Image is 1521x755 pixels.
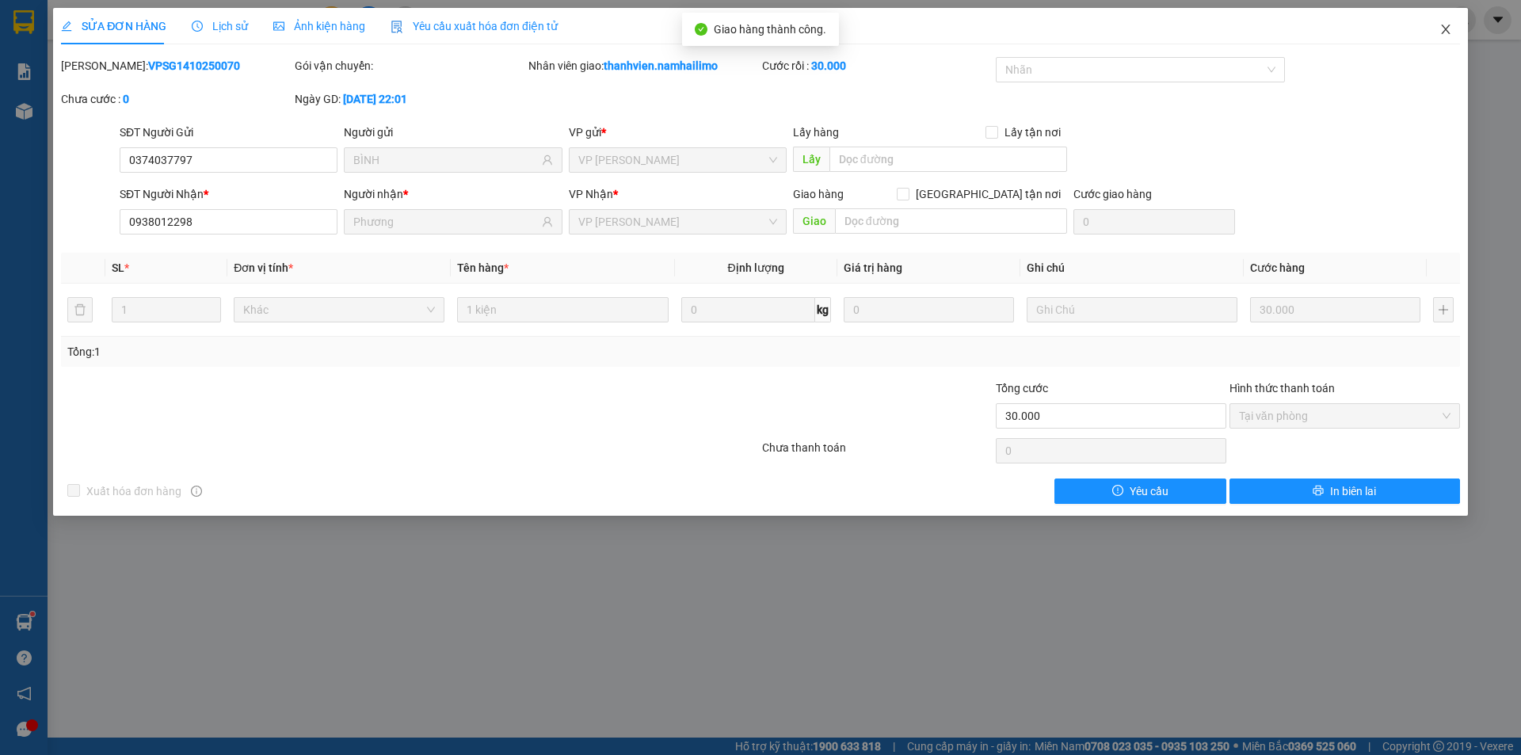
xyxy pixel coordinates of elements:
[1239,404,1450,428] span: Tại văn phòng
[998,124,1067,141] span: Lấy tận nơi
[604,59,718,72] b: thanhvien.namhailimo
[542,216,553,227] span: user
[457,261,509,274] span: Tên hàng
[578,148,777,172] span: VP Phạm Ngũ Lão
[1112,485,1123,498] span: exclamation-circle
[569,124,787,141] div: VP gửi
[13,13,140,51] div: VP [PERSON_NAME]
[120,124,337,141] div: SĐT Người Gửi
[61,21,72,32] span: edit
[760,439,994,467] div: Chưa thanh toán
[61,20,166,32] span: SỬA ĐƠN HÀNG
[714,23,826,36] span: Giao hàng thành công.
[149,106,171,123] span: CC :
[762,57,993,74] div: Cước rồi :
[1073,188,1152,200] label: Cước giao hàng
[1130,482,1168,500] span: Yêu cầu
[835,208,1067,234] input: Dọc đường
[192,21,203,32] span: clock-circle
[243,298,435,322] span: Khác
[391,20,558,32] span: Yêu cầu xuất hóa đơn điện tử
[1229,479,1460,504] button: printerIn biên lai
[815,297,831,322] span: kg
[67,343,587,360] div: Tổng: 1
[1439,23,1452,36] span: close
[695,23,707,36] span: check-circle
[1054,479,1226,504] button: exclamation-circleYêu cầu
[793,208,835,234] span: Giao
[1424,8,1468,52] button: Close
[151,71,279,93] div: 0908315828
[13,15,38,32] span: Gửi:
[1313,485,1324,498] span: printer
[793,147,829,172] span: Lấy
[1433,297,1454,322] button: plus
[123,93,129,105] b: 0
[391,21,403,33] img: icon
[1027,297,1237,322] input: Ghi Chú
[148,59,240,72] b: VPSG1410250070
[569,188,613,200] span: VP Nhận
[61,57,292,74] div: [PERSON_NAME]:
[1250,297,1420,322] input: 0
[1330,482,1376,500] span: In biên lai
[844,261,902,274] span: Giá trị hàng
[793,188,844,200] span: Giao hàng
[13,71,140,93] div: 0933089944
[273,20,365,32] span: Ảnh kiện hàng
[829,147,1067,172] input: Dọc đường
[343,93,407,105] b: [DATE] 22:01
[542,154,553,166] span: user
[353,151,538,169] input: Tên người gửi
[151,15,189,32] span: Nhận:
[909,185,1067,203] span: [GEOGRAPHIC_DATA] tận nơi
[528,57,759,74] div: Nhân viên giao:
[793,126,839,139] span: Lấy hàng
[344,124,562,141] div: Người gửi
[1020,253,1244,284] th: Ghi chú
[149,102,280,124] div: 20.000
[353,213,538,231] input: Tên người nhận
[728,261,784,274] span: Định lượng
[151,13,279,51] div: VP [PERSON_NAME]
[80,482,188,500] span: Xuất hóa đơn hàng
[844,297,1014,322] input: 0
[1250,261,1305,274] span: Cước hàng
[112,261,124,274] span: SL
[234,261,293,274] span: Đơn vị tính
[578,210,777,234] span: VP Phan Thiết
[151,51,279,71] div: cô nhất
[61,90,292,108] div: Chưa cước :
[344,185,562,203] div: Người nhận
[811,59,846,72] b: 30.000
[996,382,1048,395] span: Tổng cước
[192,20,248,32] span: Lịch sử
[1073,209,1235,235] input: Cước giao hàng
[120,185,337,203] div: SĐT Người Nhận
[1229,382,1335,395] label: Hình thức thanh toán
[457,297,668,322] input: VD: Bàn, Ghế
[67,297,93,322] button: delete
[295,90,525,108] div: Ngày GD:
[273,21,284,32] span: picture
[295,57,525,74] div: Gói vận chuyển:
[13,51,140,71] div: CTY ĐẦM SEN
[191,486,202,497] span: info-circle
